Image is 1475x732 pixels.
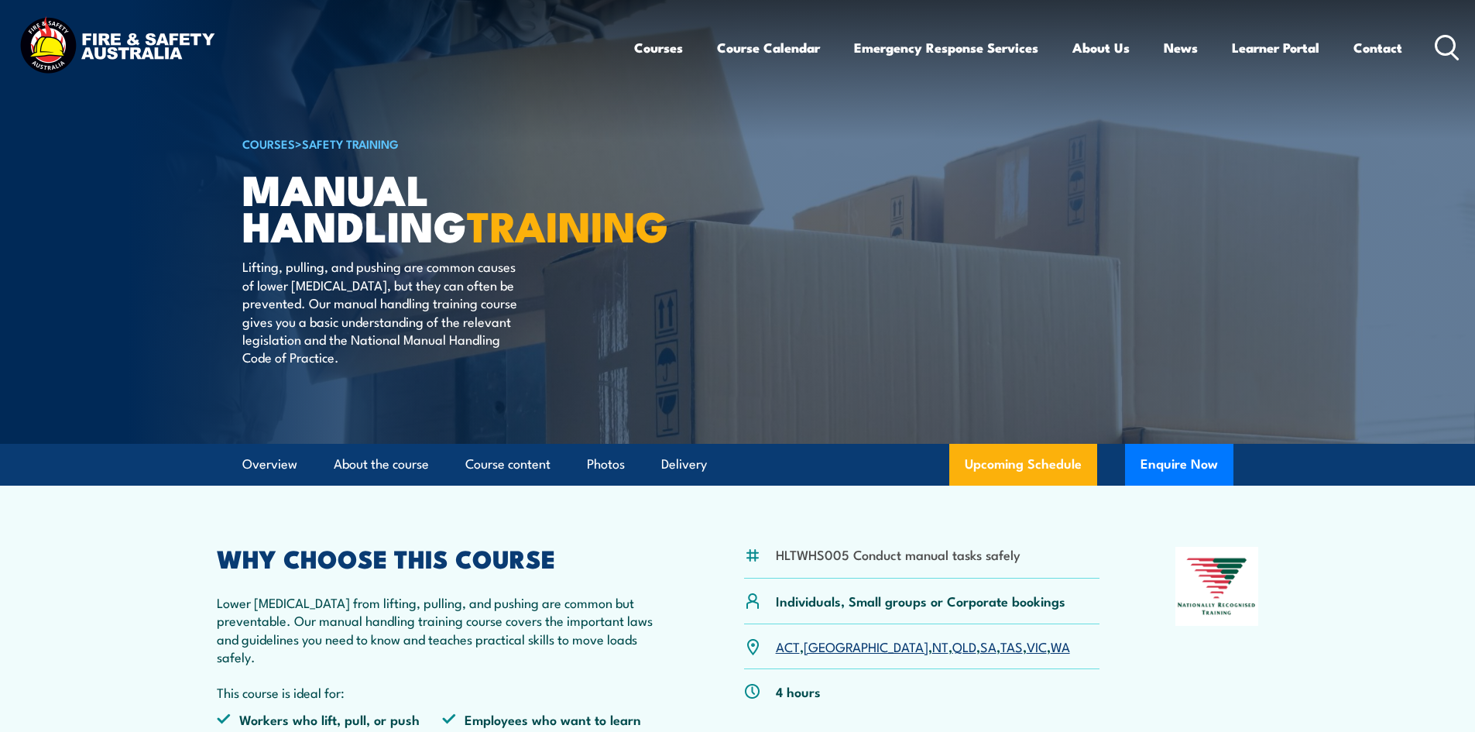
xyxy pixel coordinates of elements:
[242,444,297,485] a: Overview
[776,592,1065,610] p: Individuals, Small groups or Corporate bookings
[776,545,1020,563] li: HLTWHS005 Conduct manual tasks safely
[334,444,429,485] a: About the course
[467,192,668,256] strong: TRAINING
[854,27,1038,68] a: Emergency Response Services
[1072,27,1130,68] a: About Us
[1027,637,1047,655] a: VIC
[776,682,821,700] p: 4 hours
[465,444,551,485] a: Course content
[717,27,820,68] a: Course Calendar
[952,637,976,655] a: QLD
[932,637,948,655] a: NT
[217,547,669,569] h2: WHY CHOOSE THIS COURSE
[242,134,625,153] h6: >
[1000,637,1023,655] a: TAS
[1353,27,1402,68] a: Contact
[302,135,399,152] a: Safety Training
[634,27,683,68] a: Courses
[1232,27,1319,68] a: Learner Portal
[1051,637,1070,655] a: WA
[1175,547,1259,626] img: Nationally Recognised Training logo.
[776,637,1070,655] p: , , , , , , ,
[1125,444,1233,486] button: Enquire Now
[217,593,669,666] p: Lower [MEDICAL_DATA] from lifting, pulling, and pushing are common but preventable. Our manual ha...
[1164,27,1198,68] a: News
[804,637,928,655] a: [GEOGRAPHIC_DATA]
[242,257,525,366] p: Lifting, pulling, and pushing are common causes of lower [MEDICAL_DATA], but they can often be pr...
[587,444,625,485] a: Photos
[949,444,1097,486] a: Upcoming Schedule
[661,444,707,485] a: Delivery
[776,637,800,655] a: ACT
[980,637,996,655] a: SA
[242,170,625,242] h1: Manual Handling
[217,683,669,701] p: This course is ideal for:
[242,135,295,152] a: COURSES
